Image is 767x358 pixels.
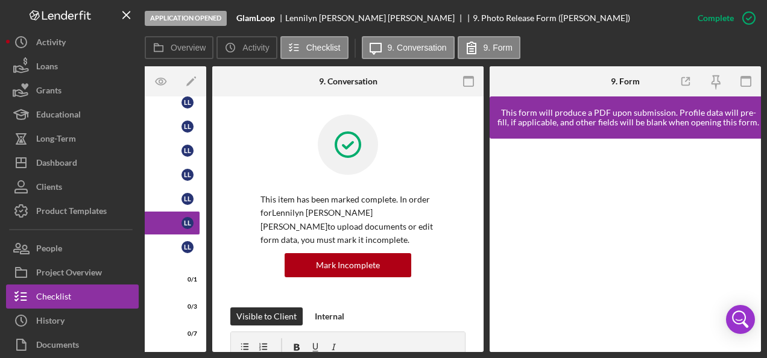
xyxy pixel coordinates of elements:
[236,13,275,23] b: GlamLoop
[315,307,344,325] div: Internal
[458,36,520,59] button: 9. Form
[36,284,71,312] div: Checklist
[236,307,297,325] div: Visible to Client
[181,193,194,205] div: L L
[6,333,139,357] button: Documents
[230,307,303,325] button: Visible to Client
[216,36,277,59] button: Activity
[181,217,194,229] div: L L
[306,43,341,52] label: Checklist
[36,175,62,202] div: Clients
[698,6,734,30] div: Complete
[686,6,761,30] button: Complete
[484,43,513,52] label: 9. Form
[280,36,349,59] button: Checklist
[181,241,194,253] div: L L
[726,305,755,334] div: Open Intercom Messenger
[362,36,455,59] button: 9. Conversation
[145,36,213,59] button: Overview
[181,145,194,157] div: L L
[181,121,194,133] div: L L
[171,43,206,52] label: Overview
[309,307,350,325] button: Internal
[6,175,139,199] button: Clients
[496,108,761,127] div: This form will produce a PDF upon submission. Profile data will pre-fill, if applicable, and othe...
[502,151,750,340] iframe: Lenderfit form
[181,96,194,108] div: L L
[36,309,65,336] div: History
[319,77,377,86] div: 9. Conversation
[316,253,380,277] div: Mark Incomplete
[175,330,197,338] div: 0 / 7
[6,236,139,260] button: People
[285,253,411,277] button: Mark Incomplete
[388,43,447,52] label: 9. Conversation
[145,11,227,26] div: Application Opened
[175,276,197,283] div: 0 / 1
[260,193,435,247] p: This item has been marked complete. In order for Lennilyn [PERSON_NAME] [PERSON_NAME] to upload d...
[473,13,630,23] div: 9. Photo Release Form ([PERSON_NAME])
[611,77,640,86] div: 9. Form
[6,284,139,309] button: Checklist
[36,260,102,287] div: Project Overview
[36,236,62,263] div: People
[6,309,139,333] button: History
[175,303,197,310] div: 0 / 3
[36,199,107,226] div: Product Templates
[6,199,139,223] button: Product Templates
[6,260,139,284] button: Project Overview
[181,169,194,181] div: L L
[242,43,269,52] label: Activity
[285,13,465,23] div: Lennilyn [PERSON_NAME] [PERSON_NAME]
